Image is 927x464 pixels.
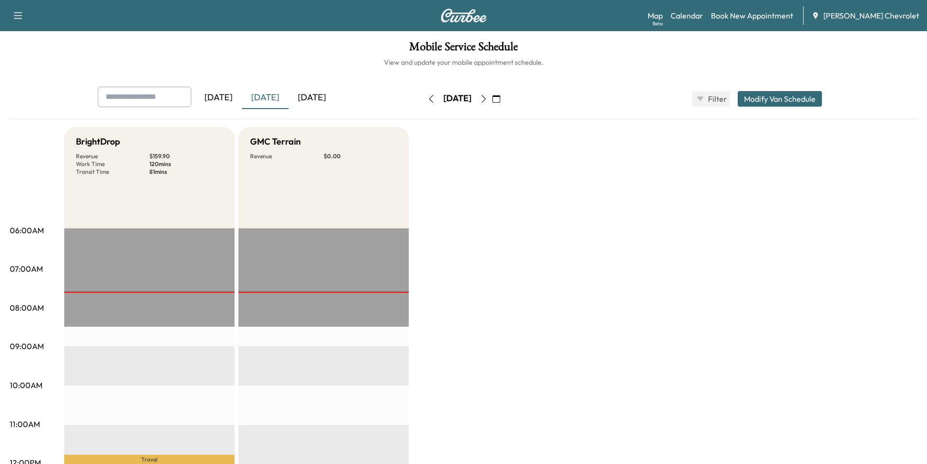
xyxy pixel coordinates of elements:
div: [DATE] [242,87,289,109]
span: [PERSON_NAME] Chevrolet [823,10,919,21]
p: Travel [64,455,235,464]
span: Filter [708,93,726,105]
p: $ 0.00 [324,152,397,160]
div: [DATE] [195,87,242,109]
button: Filter [692,91,730,107]
p: $ 159.90 [149,152,223,160]
h5: GMC Terrain [250,135,301,148]
p: 08:00AM [10,302,44,314]
p: 81 mins [149,168,223,176]
h1: Mobile Service Schedule [10,41,917,57]
p: 10:00AM [10,379,42,391]
p: 11:00AM [10,418,40,430]
p: Revenue [250,152,324,160]
p: 06:00AM [10,224,44,236]
a: MapBeta [648,10,663,21]
h5: BrightDrop [76,135,120,148]
p: Work Time [76,160,149,168]
img: Curbee Logo [440,9,487,22]
a: Book New Appointment [711,10,793,21]
p: 07:00AM [10,263,43,275]
p: Transit Time [76,168,149,176]
h6: View and update your mobile appointment schedule. [10,57,917,67]
p: Revenue [76,152,149,160]
button: Modify Van Schedule [738,91,822,107]
p: 09:00AM [10,340,44,352]
div: [DATE] [443,93,472,105]
a: Calendar [671,10,703,21]
p: 120 mins [149,160,223,168]
div: Beta [653,20,663,27]
div: [DATE] [289,87,335,109]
